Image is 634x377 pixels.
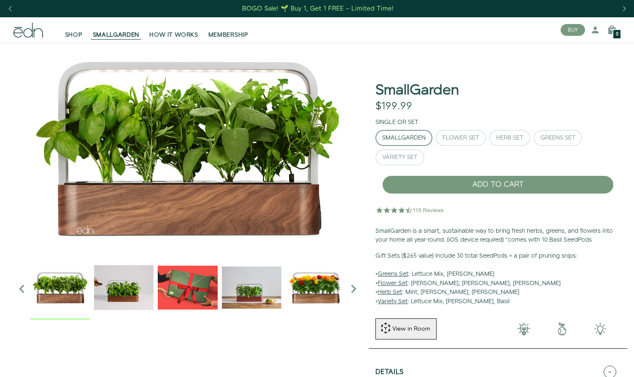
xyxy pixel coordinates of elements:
span: MEMBERSHIP [208,31,248,39]
u: Herb Set [378,288,402,296]
button: Flower Set [436,130,486,146]
img: edn-smallgarden-tech.png [581,323,620,335]
button: ADD TO CART [382,175,614,194]
u: Greens Set [378,270,408,278]
div: 4 / 6 [222,258,281,319]
span: SMALLGARDEN [93,31,140,39]
div: View in Room [391,325,431,333]
div: 1 / 6 [30,258,90,319]
span: 0 [616,32,618,37]
div: 5 / 6 [286,258,345,319]
div: $199.99 [375,100,412,113]
button: View in Room [375,318,437,339]
img: 4.5 star rating [375,202,445,218]
a: HOW IT WORKS [144,21,203,39]
p: • : Lettuce Mix, [PERSON_NAME] • : [PERSON_NAME], [PERSON_NAME], [PERSON_NAME] • : Mint, [PERSON_... [375,252,621,307]
div: 2 / 6 [94,258,154,319]
span: SHOP [65,31,83,39]
div: 1 / 6 [13,43,362,253]
div: Variety Set [382,154,418,160]
img: edn-trim-basil.2021-09-07_14_55_24_1024x.gif [94,258,154,317]
a: SHOP [60,21,88,39]
img: Official-EDN-SMALLGARDEN-HERB-HERO-SLV-2000px_1024x.png [30,258,90,317]
button: SmallGarden [375,130,432,146]
a: MEMBERSHIP [203,21,254,39]
img: Official-EDN-SMALLGARDEN-HERB-HERO-SLV-2000px_4096x.png [13,43,362,253]
div: Flower Set [442,135,479,141]
img: edn-smallgarden-mixed-herbs-table-product-2000px_1024x.jpg [222,258,281,317]
h1: SmallGarden [375,83,459,98]
b: Gift Sets ($265 value) Include 30 total SeedPods + a pair of pruning snips: [375,252,577,260]
p: SmallGarden is a smart, sustainable way to bring fresh herbs, greens, and flowers into your home ... [375,227,621,245]
div: Herb Set [496,135,523,141]
u: Variety Set [378,297,407,306]
i: Previous slide [13,280,30,297]
img: 001-light-bulb.png [505,323,543,335]
img: EMAILS_-_Holiday_21_PT1_28_9986b34a-7908-4121-b1c1-9595d1e43abe_1024x.png [158,258,217,317]
div: Greens Set [540,135,575,141]
button: BUY [561,24,585,36]
div: 3 / 6 [158,258,217,319]
u: Flower Set [378,279,407,288]
img: edn-smallgarden-marigold-hero-SLV-2000px_1024x.png [286,258,345,317]
button: Variety Set [375,149,424,165]
iframe: Opens a widget where you can find more information [568,352,626,373]
img: green-earth.png [543,323,581,335]
div: BOGO Sale! 🌱 Buy 1, Get 1 FREE – Limited Time! [242,4,394,13]
a: BOGO Sale! 🌱 Buy 1, Get 1 FREE – Limited Time! [241,2,394,15]
a: SMALLGARDEN [88,21,145,39]
button: Greens Set [534,130,582,146]
button: Herb Set [489,130,530,146]
i: Next slide [345,280,362,297]
div: SmallGarden [382,135,426,141]
label: Single or Set [375,118,418,127]
span: HOW IT WORKS [149,31,198,39]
